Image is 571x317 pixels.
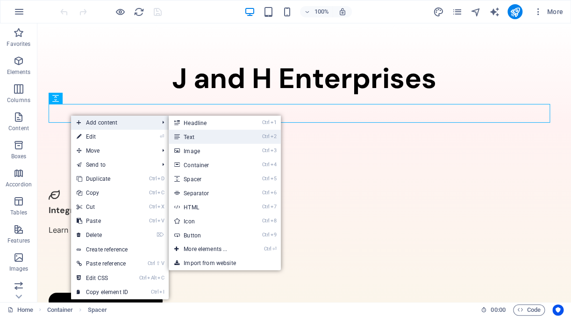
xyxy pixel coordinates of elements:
[433,7,443,17] i: Design (Ctrl+Alt+Y)
[264,246,271,252] i: Ctrl
[272,246,276,252] i: ⏎
[71,172,134,186] a: CtrlDDuplicate
[157,190,164,196] i: C
[530,4,567,19] button: More
[161,260,164,266] i: V
[7,304,33,316] a: Click to cancel selection. Double-click to open Pages
[517,304,541,316] span: Code
[513,304,545,316] button: Code
[314,6,329,17] h6: 100%
[262,147,270,154] i: Ctrl
[114,6,126,17] button: Click here to leave preview mode and continue editing
[534,7,563,16] span: More
[271,190,277,196] i: 6
[7,68,31,76] p: Elements
[149,176,157,182] i: Ctrl
[169,186,246,200] a: Ctrl6Separator
[157,176,164,182] i: D
[271,147,277,154] i: 3
[169,144,246,158] a: Ctrl3Image
[451,7,462,17] i: Pages (Ctrl+Alt+S)
[71,271,134,285] a: CtrlAltCEdit CSS
[169,214,246,228] a: Ctrl8Icon
[7,96,30,104] p: Columns
[262,119,270,125] i: Ctrl
[156,260,160,266] i: ⇧
[71,130,134,144] a: ⏎Edit
[11,153,27,160] p: Boxes
[6,181,32,188] p: Accordion
[151,289,158,295] i: Ctrl
[148,260,155,266] i: Ctrl
[149,218,157,224] i: Ctrl
[160,133,164,140] i: ⏎
[509,7,520,17] i: Publish
[159,289,164,295] i: I
[147,275,157,281] i: Alt
[489,6,500,17] button: text_generator
[470,6,481,17] button: navigator
[262,133,270,140] i: Ctrl
[157,204,164,210] i: X
[71,243,169,257] a: Create reference
[262,204,270,210] i: Ctrl
[169,228,246,242] a: Ctrl9Button
[489,7,500,17] i: AI Writer
[47,304,107,316] nav: breadcrumb
[262,218,270,224] i: Ctrl
[481,304,506,316] h6: Session time
[169,130,246,144] a: Ctrl2Text
[552,304,564,316] button: Usercentrics
[470,7,481,17] i: Navigator
[169,116,246,130] a: Ctrl1Headline
[169,172,246,186] a: Ctrl5Spacer
[271,162,277,168] i: 4
[10,209,27,216] p: Tables
[271,176,277,182] i: 5
[71,228,134,242] a: ⌦Delete
[71,257,134,271] a: Ctrl⇧VPaste reference
[71,186,134,200] a: CtrlCCopy
[149,190,157,196] i: Ctrl
[7,237,30,244] p: Features
[149,204,157,210] i: Ctrl
[71,116,155,130] span: Add content
[271,133,277,140] i: 2
[71,285,134,299] a: CtrlICopy element ID
[169,158,246,172] a: Ctrl4Container
[9,265,29,273] p: Images
[271,218,277,224] i: 8
[262,232,270,238] i: Ctrl
[451,6,463,17] button: pages
[134,7,144,17] i: Reload page
[133,6,144,17] button: reload
[262,190,270,196] i: Ctrl
[433,6,444,17] button: design
[47,304,73,316] span: Click to select. Double-click to edit
[71,158,155,172] a: Send to
[491,304,505,316] span: 00 00
[71,144,155,158] span: Move
[507,4,522,19] button: publish
[71,214,134,228] a: CtrlVPaste
[169,242,246,256] a: Ctrl⏎More elements ...
[271,232,277,238] i: 9
[88,304,107,316] span: Click to select. Double-click to edit
[262,176,270,182] i: Ctrl
[139,275,147,281] i: Ctrl
[271,204,277,210] i: 7
[7,40,30,48] p: Favorites
[157,218,164,224] i: V
[497,306,499,313] span: :
[169,256,281,270] a: Import from website
[157,232,164,238] i: ⌦
[300,6,333,17] button: 100%
[157,275,164,281] i: C
[262,162,270,168] i: Ctrl
[8,125,29,132] p: Content
[169,200,246,214] a: Ctrl7HTML
[271,119,277,125] i: 1
[338,7,347,16] i: On resize automatically adjust zoom level to fit chosen device.
[71,200,134,214] a: CtrlXCut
